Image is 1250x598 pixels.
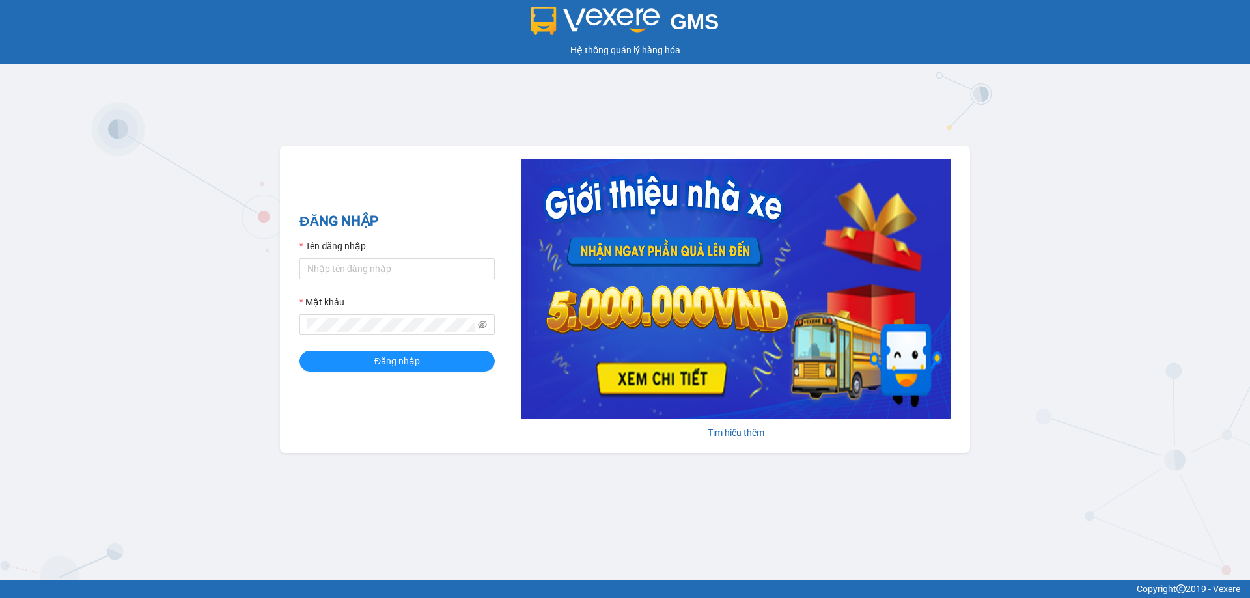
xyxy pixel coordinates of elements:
img: banner-0 [521,159,951,419]
a: GMS [531,20,719,30]
img: logo 2 [531,7,660,35]
span: GMS [670,10,719,34]
h2: ĐĂNG NHẬP [299,211,495,232]
span: copyright [1176,584,1186,593]
span: Đăng nhập [374,354,420,368]
button: Đăng nhập [299,351,495,372]
label: Tên đăng nhập [299,239,366,253]
label: Mật khẩu [299,295,344,309]
input: Tên đăng nhập [299,258,495,279]
span: eye-invisible [478,320,487,329]
input: Mật khẩu [307,318,475,332]
div: Tìm hiểu thêm [521,426,951,440]
div: Copyright 2019 - Vexere [10,582,1240,596]
div: Hệ thống quản lý hàng hóa [3,43,1247,57]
